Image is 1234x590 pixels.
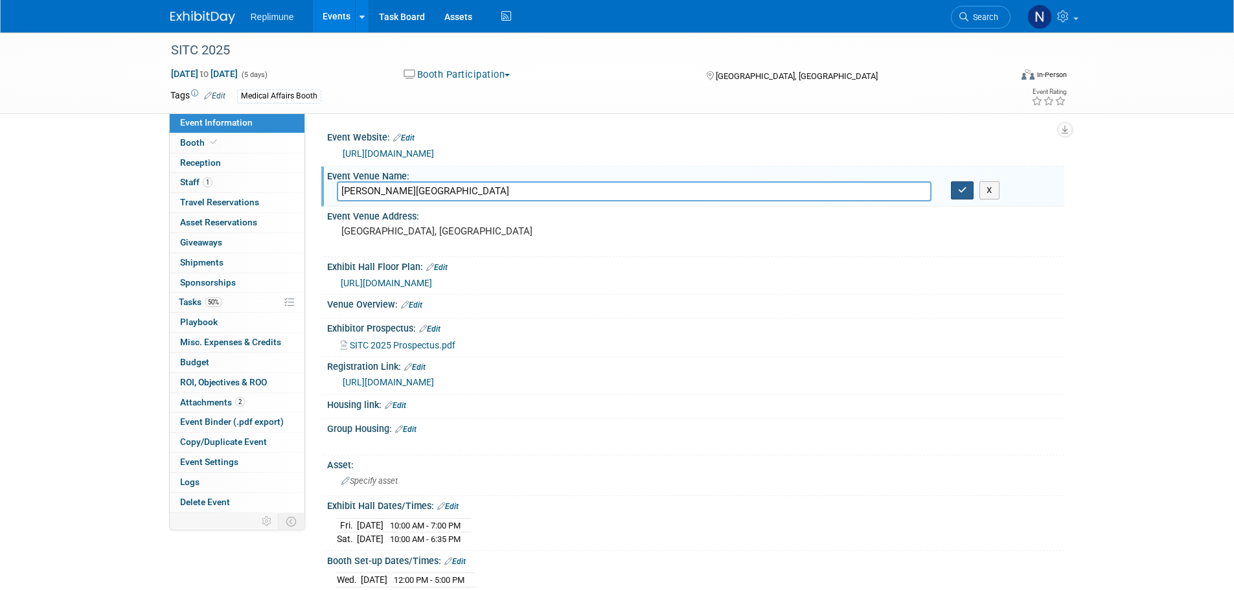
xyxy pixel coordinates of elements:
[357,532,383,546] td: [DATE]
[180,457,238,467] span: Event Settings
[393,133,415,142] a: Edit
[337,532,357,546] td: Sat.
[180,217,257,227] span: Asset Reservations
[237,89,321,103] div: Medical Affairs Booth
[180,477,200,487] span: Logs
[337,573,361,587] td: Wed.
[170,89,225,104] td: Tags
[251,12,294,22] span: Replimune
[979,181,1000,199] button: X
[394,575,464,585] span: 12:00 PM - 5:00 PM
[170,153,304,173] a: Reception
[343,377,434,387] a: [URL][DOMAIN_NAME]
[390,521,461,530] span: 10:00 AM - 7:00 PM
[180,416,284,427] span: Event Binder (.pdf export)
[341,278,432,288] span: [URL][DOMAIN_NAME]
[327,295,1064,312] div: Venue Overview:
[179,297,222,307] span: Tasks
[180,237,222,247] span: Giveaways
[951,6,1011,28] a: Search
[327,496,1064,513] div: Exhibit Hall Dates/Times:
[327,257,1064,274] div: Exhibit Hall Floor Plan:
[170,313,304,332] a: Playbook
[361,573,387,587] td: [DATE]
[204,91,225,100] a: Edit
[180,497,230,507] span: Delete Event
[170,253,304,273] a: Shipments
[426,263,448,272] a: Edit
[327,128,1064,144] div: Event Website:
[327,395,1064,412] div: Housing link:
[327,551,1064,568] div: Booth Set-up Dates/Times:
[395,425,417,434] a: Edit
[343,148,434,159] a: [URL][DOMAIN_NAME]
[327,207,1064,223] div: Event Venue Address:
[180,437,267,447] span: Copy/Duplicate Event
[170,273,304,293] a: Sponsorships
[203,177,212,187] span: 1
[198,69,211,79] span: to
[934,67,1068,87] div: Event Format
[327,166,1064,183] div: Event Venue Name:
[180,117,253,128] span: Event Information
[716,71,878,81] span: [GEOGRAPHIC_DATA], [GEOGRAPHIC_DATA]
[170,133,304,153] a: Booth
[385,401,406,410] a: Edit
[170,113,304,133] a: Event Information
[180,137,220,148] span: Booth
[170,453,304,472] a: Event Settings
[180,177,212,187] span: Staff
[170,233,304,253] a: Giveaways
[444,557,466,566] a: Edit
[327,419,1064,436] div: Group Housing:
[211,139,217,146] i: Booth reservation complete
[170,293,304,312] a: Tasks50%
[341,340,455,350] a: SITC 2025 Prospectus.pdf
[180,397,245,407] span: Attachments
[170,473,304,492] a: Logs
[437,502,459,511] a: Edit
[327,357,1064,374] div: Registration Link:
[170,493,304,512] a: Delete Event
[1036,70,1067,80] div: In-Person
[170,353,304,372] a: Budget
[170,333,304,352] a: Misc. Expenses & Credits
[968,12,998,22] span: Search
[170,393,304,413] a: Attachments2
[278,513,304,530] td: Toggle Event Tabs
[180,197,259,207] span: Travel Reservations
[401,301,422,310] a: Edit
[180,377,267,387] span: ROI, Objectives & ROO
[399,68,515,82] button: Booth Participation
[341,476,398,486] span: Specify asset
[180,317,218,327] span: Playbook
[350,340,455,350] span: SITC 2025 Prospectus.pdf
[166,39,991,62] div: SITC 2025
[170,11,235,24] img: ExhibitDay
[170,373,304,392] a: ROI, Objectives & ROO
[327,455,1064,471] div: Asset:
[180,277,236,288] span: Sponsorships
[404,363,426,372] a: Edit
[357,518,383,532] td: [DATE]
[390,534,461,544] span: 10:00 AM - 6:35 PM
[235,397,245,407] span: 2
[1027,5,1052,29] img: Nicole Schaeffner
[170,433,304,452] a: Copy/Duplicate Event
[170,413,304,432] a: Event Binder (.pdf export)
[170,68,238,80] span: [DATE] [DATE]
[180,337,281,347] span: Misc. Expenses & Credits
[170,193,304,212] a: Travel Reservations
[205,297,222,307] span: 50%
[1022,69,1034,80] img: Format-Inperson.png
[1031,89,1066,95] div: Event Rating
[180,257,223,267] span: Shipments
[240,71,268,79] span: (5 days)
[180,157,221,168] span: Reception
[327,319,1064,335] div: Exhibitor Prospectus:
[337,518,357,532] td: Fri.
[256,513,279,530] td: Personalize Event Tab Strip
[341,225,620,237] pre: [GEOGRAPHIC_DATA], [GEOGRAPHIC_DATA]
[419,324,440,334] a: Edit
[180,357,209,367] span: Budget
